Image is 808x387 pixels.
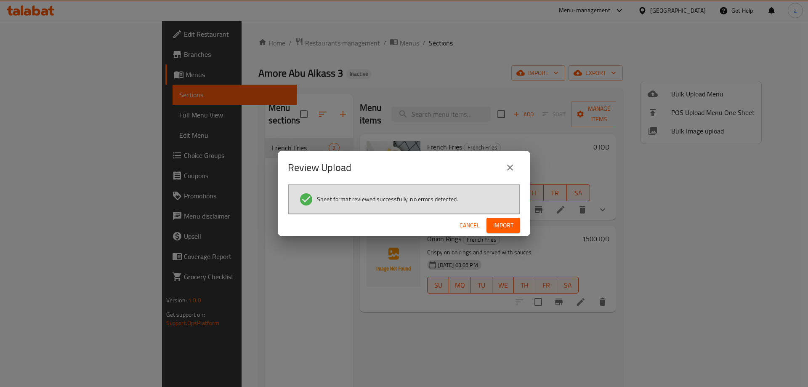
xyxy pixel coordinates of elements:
[317,195,458,203] span: Sheet format reviewed successfully, no errors detected.
[460,220,480,231] span: Cancel
[456,218,483,233] button: Cancel
[500,157,520,178] button: close
[486,218,520,233] button: Import
[288,161,351,174] h2: Review Upload
[493,220,513,231] span: Import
